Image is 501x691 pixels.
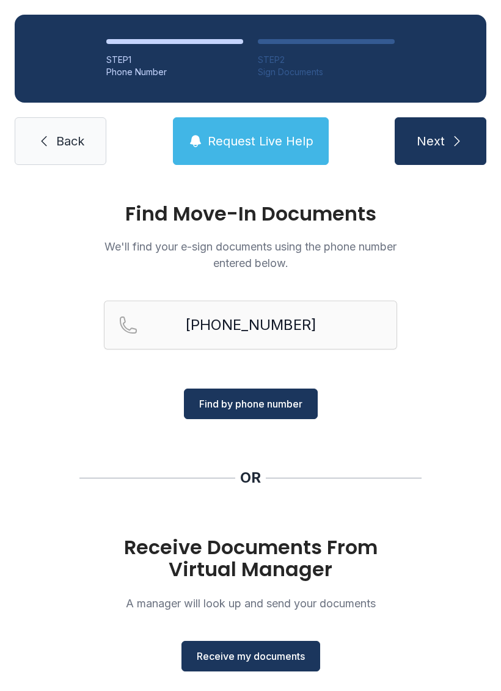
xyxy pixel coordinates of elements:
[197,649,305,664] span: Receive my documents
[258,66,395,78] div: Sign Documents
[258,54,395,66] div: STEP 2
[417,133,445,150] span: Next
[56,133,84,150] span: Back
[104,238,397,271] p: We'll find your e-sign documents using the phone number entered below.
[240,468,261,488] div: OR
[104,301,397,349] input: Reservation phone number
[104,536,397,580] h1: Receive Documents From Virtual Manager
[106,66,243,78] div: Phone Number
[104,204,397,224] h1: Find Move-In Documents
[199,397,302,411] span: Find by phone number
[208,133,313,150] span: Request Live Help
[104,595,397,612] p: A manager will look up and send your documents
[106,54,243,66] div: STEP 1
